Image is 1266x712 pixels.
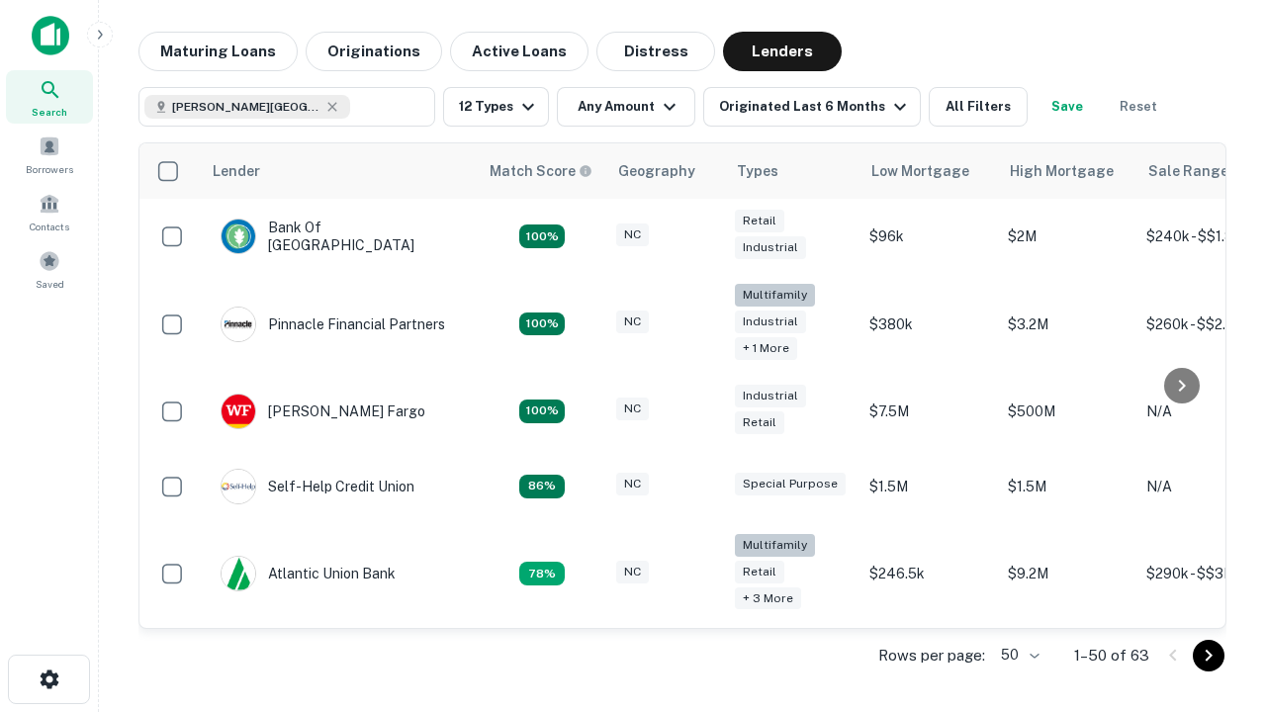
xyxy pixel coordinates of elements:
[1010,159,1114,183] div: High Mortgage
[1107,87,1170,127] button: Reset
[478,143,606,199] th: Capitalize uses an advanced AI algorithm to match your search with the best lender. The match sco...
[1193,640,1224,671] button: Go to next page
[735,411,784,434] div: Retail
[859,274,998,374] td: $380k
[735,587,801,610] div: + 3 more
[859,199,998,274] td: $96k
[735,311,806,333] div: Industrial
[557,87,695,127] button: Any Amount
[221,469,414,504] div: Self-help Credit Union
[519,475,565,498] div: Matching Properties: 11, hasApolloMatch: undefined
[450,32,588,71] button: Active Loans
[878,644,985,667] p: Rows per page:
[1074,644,1149,667] p: 1–50 of 63
[998,274,1136,374] td: $3.2M
[703,87,921,127] button: Originated Last 6 Months
[519,562,565,585] div: Matching Properties: 10, hasApolloMatch: undefined
[172,98,320,116] span: [PERSON_NAME][GEOGRAPHIC_DATA], [GEOGRAPHIC_DATA]
[871,159,969,183] div: Low Mortgage
[998,199,1136,274] td: $2M
[222,557,255,590] img: picture
[859,449,998,524] td: $1.5M
[213,159,260,183] div: Lender
[36,276,64,292] span: Saved
[719,95,912,119] div: Originated Last 6 Months
[596,32,715,71] button: Distress
[998,449,1136,524] td: $1.5M
[443,87,549,127] button: 12 Types
[735,473,846,495] div: Special Purpose
[201,143,478,199] th: Lender
[735,337,797,360] div: + 1 more
[519,224,565,248] div: Matching Properties: 14, hasApolloMatch: undefined
[616,311,649,333] div: NC
[993,641,1042,669] div: 50
[26,161,73,177] span: Borrowers
[6,70,93,124] a: Search
[859,374,998,449] td: $7.5M
[6,185,93,238] a: Contacts
[618,159,695,183] div: Geography
[616,473,649,495] div: NC
[222,308,255,341] img: picture
[998,143,1136,199] th: High Mortgage
[519,312,565,336] div: Matching Properties: 23, hasApolloMatch: undefined
[616,398,649,420] div: NC
[6,242,93,296] a: Saved
[221,307,445,342] div: Pinnacle Financial Partners
[723,32,842,71] button: Lenders
[222,220,255,253] img: picture
[735,534,815,557] div: Multifamily
[30,219,69,234] span: Contacts
[929,87,1028,127] button: All Filters
[1148,159,1228,183] div: Sale Range
[490,160,588,182] h6: Match Score
[616,561,649,583] div: NC
[606,143,725,199] th: Geography
[735,284,815,307] div: Multifamily
[221,219,458,254] div: Bank Of [GEOGRAPHIC_DATA]
[616,223,649,246] div: NC
[859,524,998,624] td: $246.5k
[306,32,442,71] button: Originations
[859,143,998,199] th: Low Mortgage
[737,159,778,183] div: Types
[32,104,67,120] span: Search
[998,524,1136,624] td: $9.2M
[735,236,806,259] div: Industrial
[998,374,1136,449] td: $500M
[6,128,93,181] a: Borrowers
[490,160,592,182] div: Capitalize uses an advanced AI algorithm to match your search with the best lender. The match sco...
[735,561,784,583] div: Retail
[1036,87,1099,127] button: Save your search to get updates of matches that match your search criteria.
[221,394,425,429] div: [PERSON_NAME] Fargo
[138,32,298,71] button: Maturing Loans
[222,395,255,428] img: picture
[222,470,255,503] img: picture
[725,143,859,199] th: Types
[735,210,784,232] div: Retail
[32,16,69,55] img: capitalize-icon.png
[519,400,565,423] div: Matching Properties: 14, hasApolloMatch: undefined
[221,556,396,591] div: Atlantic Union Bank
[735,385,806,407] div: Industrial
[1167,554,1266,649] iframe: Chat Widget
